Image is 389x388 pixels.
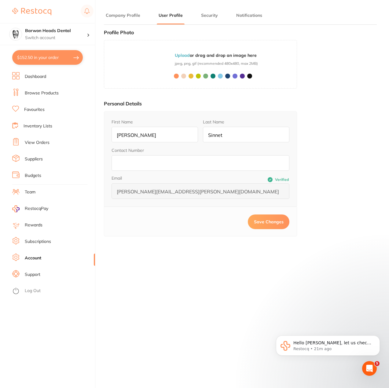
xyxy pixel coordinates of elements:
a: Inventory Lists [24,123,52,129]
a: Budgets [25,173,41,179]
iframe: Intercom notifications message [267,323,389,372]
a: Dashboard [25,74,46,80]
a: Favourites [24,107,45,113]
label: Profile Photo [104,29,134,35]
a: Rewards [25,222,42,228]
img: Barwon Heads Dental [9,28,22,40]
p: or drag and drop an image here [175,53,258,59]
a: View Orders [25,140,50,146]
a: Account [25,255,41,261]
img: Restocq Logo [12,8,51,15]
span: 5 [375,361,380,366]
span: Save Changes [254,219,284,225]
label: Last Name [203,119,224,124]
h4: Barwon Heads Dental [25,28,87,34]
label: Contact Number [112,148,144,153]
label: Email [112,176,200,181]
a: Suppliers [25,156,43,162]
label: Personal Details [104,101,142,107]
a: Team [25,189,35,195]
a: RestocqPay [12,205,48,212]
button: Save Changes [248,214,289,229]
button: Notifications [234,13,264,18]
button: Log Out [12,286,93,296]
span: jpeg, png, gif (recommended 480x480, max 2MB) [175,61,258,66]
button: Company Profile [104,13,142,18]
a: Log Out [25,288,41,294]
span: RestocqPay [25,206,48,212]
button: User Profile [157,13,185,18]
button: $152.50 in your order [12,50,83,65]
a: Subscriptions [25,239,51,245]
label: First Name [112,119,133,124]
b: Upload [175,53,190,58]
span: Verified [275,178,289,182]
img: RestocqPay [12,205,20,212]
button: Security [199,13,220,18]
iframe: Intercom live chat [362,361,377,376]
a: Restocq Logo [12,5,51,19]
p: Switch account [25,35,87,41]
a: Support [25,272,40,278]
a: Browse Products [25,90,59,96]
div: MS [143,47,165,69]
